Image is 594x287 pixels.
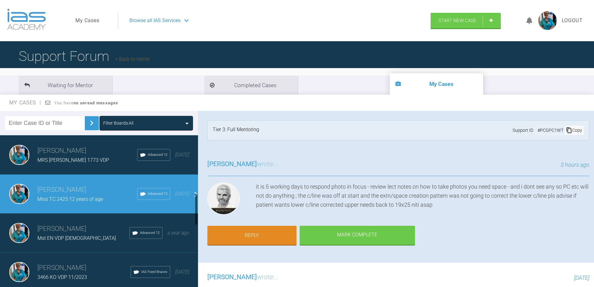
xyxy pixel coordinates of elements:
[565,126,583,134] div: Copy
[54,101,118,105] span: You have
[431,13,501,28] a: Start New Case
[75,17,99,25] a: My Cases
[9,184,29,204] img: Åsa Ulrika Linnea Feneley
[390,73,483,95] li: My Cases
[175,269,189,275] span: [DATE]
[9,145,29,165] img: Åsa Ulrika Linnea Feneley
[74,101,118,105] strong: no unread messages
[538,11,557,30] img: profile.png
[207,273,257,281] span: [PERSON_NAME]
[141,269,167,275] span: IAS Fixed Braces
[300,226,415,245] div: Mark Complete
[167,230,189,236] span: a year ago
[207,160,257,168] span: [PERSON_NAME]
[37,157,109,163] span: MRS [PERSON_NAME] 1773 VDP
[37,263,131,273] h3: [PERSON_NAME]
[256,182,589,217] div: it is 5 working days to respond photo in focus - review lect notes on how to take photos you need...
[175,152,189,158] span: [DATE]
[9,100,41,106] span: My Cases
[129,17,181,25] span: Browse all IAS Services
[115,56,150,62] a: Back to Home
[9,223,29,243] img: Åsa Ulrika Linnea Feneley
[574,275,589,281] span: [DATE]
[561,161,589,168] span: 3 hours ago
[148,152,167,158] span: Advanced 12
[7,9,46,30] img: logo-light.3e3ef733.png
[37,274,87,280] span: 3466 KO VDP 11/2023
[103,120,133,126] div: Filter Boards: All
[207,182,240,215] img: Ross Hobson
[207,159,278,170] h3: wrote...
[207,226,297,245] a: Reply
[536,127,565,134] div: # PCGPC1WT
[562,17,583,25] a: Logout
[438,18,476,23] span: Start New Case
[37,185,137,195] h3: [PERSON_NAME]
[204,76,298,95] li: Completed Cases
[513,127,533,134] span: Support ID
[9,262,29,282] img: Åsa Ulrika Linnea Feneley
[37,235,116,241] span: Mst EN VDP [DEMOGRAPHIC_DATA]
[207,272,278,283] h3: wrote...
[19,45,150,67] h1: Support Forum
[37,146,137,156] h3: [PERSON_NAME]
[87,118,97,128] img: chevronRight.28bd32b0.svg
[37,224,129,234] h3: [PERSON_NAME]
[175,191,189,197] span: [DATE]
[19,76,112,95] li: Waiting for Mentor
[140,230,160,236] span: Advanced 12
[5,116,85,130] input: Enter Case ID or Title
[213,126,259,135] div: Tier 3: Full Mentoring
[37,196,103,202] span: Miss TC 2425 12 years of age
[148,191,167,197] span: Advanced 12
